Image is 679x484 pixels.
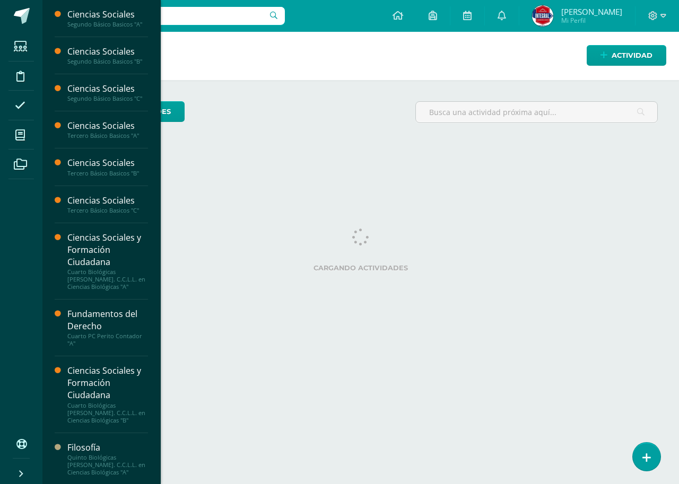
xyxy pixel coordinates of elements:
div: Ciencias Sociales [67,120,148,132]
a: Ciencias Sociales y Formación CiudadanaCuarto Biológicas [PERSON_NAME]. C.C.L.L. en Ciencias Biol... [67,232,148,291]
div: Quinto Biológicas [PERSON_NAME]. C.C.L.L. en Ciencias Biológicas "A" [67,454,148,476]
a: FilosofíaQuinto Biológicas [PERSON_NAME]. C.C.L.L. en Ciencias Biológicas "A" [67,442,148,476]
div: Ciencias Sociales [67,46,148,58]
span: Actividad [612,46,652,65]
span: Mi Perfil [561,16,622,25]
div: Cuarto PC Perito Contador "A" [67,332,148,347]
div: Ciencias Sociales [67,195,148,207]
a: Ciencias Sociales y Formación CiudadanaCuarto Biológicas [PERSON_NAME]. C.C.L.L. en Ciencias Biol... [67,365,148,424]
input: Busca una actividad próxima aquí... [416,102,657,122]
div: Segundo Básico Basicos "B" [67,58,148,65]
span: [PERSON_NAME] [561,6,622,17]
div: Ciencias Sociales [67,8,148,21]
img: 9479b67508c872087c746233754dda3e.png [532,5,553,27]
a: Fundamentos del DerechoCuarto PC Perito Contador "A" [67,308,148,347]
div: Cuarto Biológicas [PERSON_NAME]. C.C.L.L. en Ciencias Biológicas "A" [67,268,148,291]
div: Segundo Básico Basicos "A" [67,21,148,28]
label: Cargando actividades [64,264,658,272]
input: Busca un usuario... [49,7,285,25]
div: Segundo Básico Basicos "C" [67,95,148,102]
div: Tercero Básico Basicos "B" [67,170,148,177]
div: Tercero Básico Basicos "A" [67,132,148,139]
div: Ciencias Sociales y Formación Ciudadana [67,365,148,401]
div: Cuarto Biológicas [PERSON_NAME]. C.C.L.L. en Ciencias Biológicas "B" [67,402,148,424]
a: Actividad [587,45,666,66]
div: Filosofía [67,442,148,454]
a: Ciencias SocialesSegundo Básico Basicos "A" [67,8,148,28]
a: Ciencias SocialesTercero Básico Basicos "C" [67,195,148,214]
div: Tercero Básico Basicos "C" [67,207,148,214]
a: Ciencias SocialesSegundo Básico Basicos "B" [67,46,148,65]
div: Ciencias Sociales [67,157,148,169]
h1: Actividades [55,32,666,80]
a: Ciencias SocialesSegundo Básico Basicos "C" [67,83,148,102]
a: Ciencias SocialesTercero Básico Basicos "A" [67,120,148,139]
a: Ciencias SocialesTercero Básico Basicos "B" [67,157,148,177]
div: Fundamentos del Derecho [67,308,148,332]
div: Ciencias Sociales y Formación Ciudadana [67,232,148,268]
div: Ciencias Sociales [67,83,148,95]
